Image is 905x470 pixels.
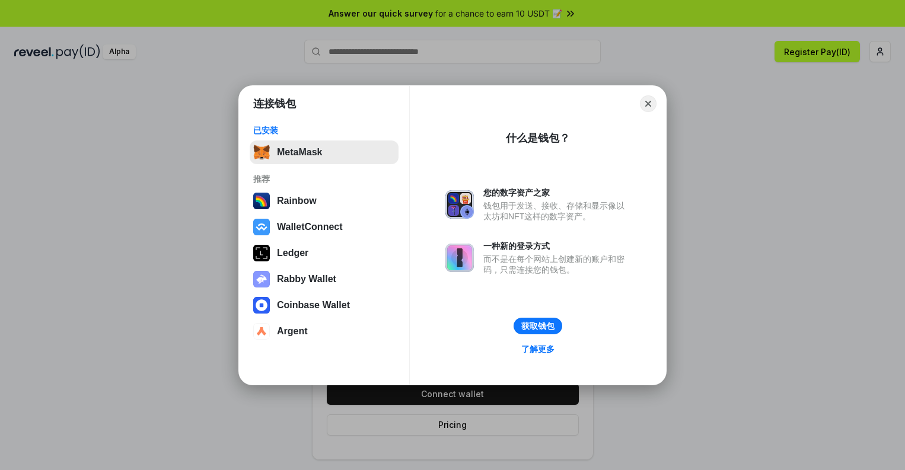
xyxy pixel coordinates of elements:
img: svg+xml,%3Csvg%20width%3D%2228%22%20height%3D%2228%22%20viewBox%3D%220%200%2028%2028%22%20fill%3D... [253,323,270,340]
button: MetaMask [250,140,399,164]
img: svg+xml,%3Csvg%20width%3D%2228%22%20height%3D%2228%22%20viewBox%3D%220%200%2028%2028%22%20fill%3D... [253,219,270,235]
div: 而不是在每个网站上创建新的账户和密码，只需连接您的钱包。 [483,254,630,275]
img: svg+xml,%3Csvg%20xmlns%3D%22http%3A%2F%2Fwww.w3.org%2F2000%2Fsvg%22%20fill%3D%22none%22%20viewBox... [253,271,270,287]
div: Argent [277,326,308,337]
img: svg+xml,%3Csvg%20xmlns%3D%22http%3A%2F%2Fwww.w3.org%2F2000%2Fsvg%22%20fill%3D%22none%22%20viewBox... [445,244,474,272]
img: svg+xml,%3Csvg%20width%3D%2228%22%20height%3D%2228%22%20viewBox%3D%220%200%2028%2028%22%20fill%3D... [253,297,270,314]
button: 获取钱包 [514,318,562,334]
div: Rainbow [277,196,317,206]
img: svg+xml,%3Csvg%20width%3D%22120%22%20height%3D%22120%22%20viewBox%3D%220%200%20120%20120%22%20fil... [253,193,270,209]
div: 您的数字资产之家 [483,187,630,198]
button: Coinbase Wallet [250,293,399,317]
button: WalletConnect [250,215,399,239]
button: Argent [250,319,399,343]
a: 了解更多 [514,341,562,357]
div: 已安装 [253,125,395,136]
button: Close [640,95,657,112]
div: WalletConnect [277,222,343,232]
button: Ledger [250,241,399,265]
h1: 连接钱包 [253,97,296,111]
button: Rainbow [250,189,399,213]
div: 钱包用于发送、接收、存储和显示像以太坊和NFT这样的数字资产。 [483,200,630,222]
div: Coinbase Wallet [277,300,350,311]
div: 推荐 [253,174,395,184]
div: 获取钱包 [521,321,555,331]
div: 了解更多 [521,344,555,354]
div: 一种新的登录方式 [483,241,630,251]
img: svg+xml,%3Csvg%20xmlns%3D%22http%3A%2F%2Fwww.w3.org%2F2000%2Fsvg%22%20width%3D%2228%22%20height%3... [253,245,270,261]
div: MetaMask [277,147,322,158]
img: svg+xml,%3Csvg%20fill%3D%22none%22%20height%3D%2233%22%20viewBox%3D%220%200%2035%2033%22%20width%... [253,144,270,161]
div: Ledger [277,248,308,258]
div: 什么是钱包？ [506,131,570,145]
img: svg+xml,%3Csvg%20xmlns%3D%22http%3A%2F%2Fwww.w3.org%2F2000%2Fsvg%22%20fill%3D%22none%22%20viewBox... [445,190,474,219]
button: Rabby Wallet [250,267,399,291]
div: Rabby Wallet [277,274,336,284]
